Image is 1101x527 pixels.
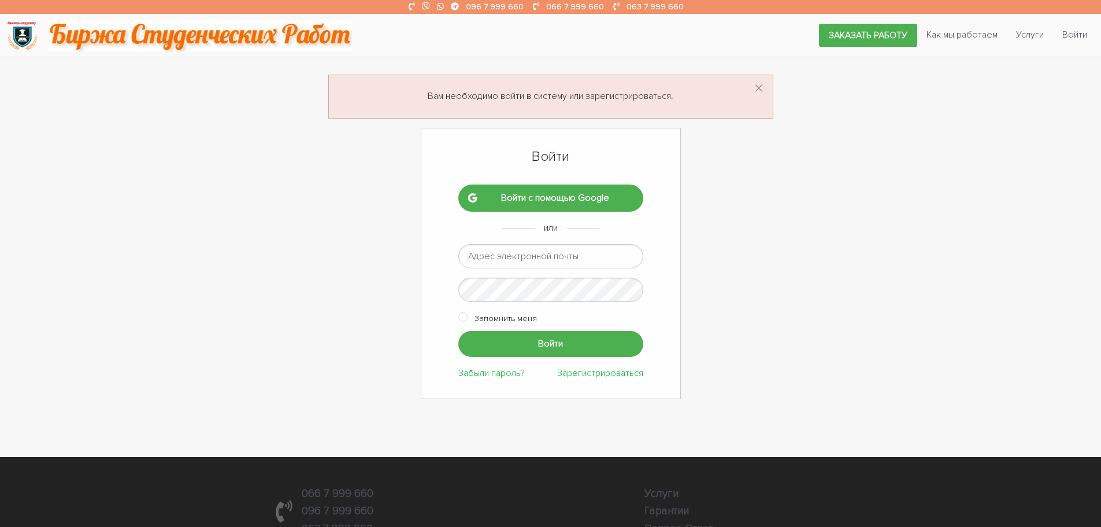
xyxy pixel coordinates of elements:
a: 063 7 999 660 [627,2,684,12]
a: Услуги [644,487,679,500]
span: × [754,78,763,100]
h1: Войти [458,147,643,167]
a: Как мы работаем [917,24,1007,46]
a: Услуги [1007,24,1053,46]
a: Гарантии [644,504,689,518]
a: 096 7 999 660 [302,504,373,518]
a: Забыли пароль? [458,367,525,379]
p: Вам необходимо войти в систему или зарегистрироваться. [343,89,759,104]
span: Войти с помощью Google [477,193,633,203]
a: 066 7 999 660 [546,2,604,12]
a: Зарегистрироваться [557,367,643,379]
img: logo-135dea9cf721667cc4ddb0c1795e3ba8b7f362e3d0c04e2cc90b931989920324.png [6,20,38,51]
label: Запомнить меня [474,311,537,326]
a: 096 7 999 660 [466,2,524,12]
span: или [544,222,558,234]
button: Dismiss alert [754,80,763,98]
input: Адрес электронной почты [458,244,643,268]
input: Войти [458,331,643,357]
a: Войти [1053,24,1096,46]
a: Войти с помощью Google [458,185,643,211]
a: 066 7 999 660 [302,487,373,500]
img: motto-2ce64da2796df845c65ce8f9480b9c9d679903764b3ca6da4b6de107518df0fe.gif [49,20,352,51]
a: Заказать работу [819,24,917,47]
